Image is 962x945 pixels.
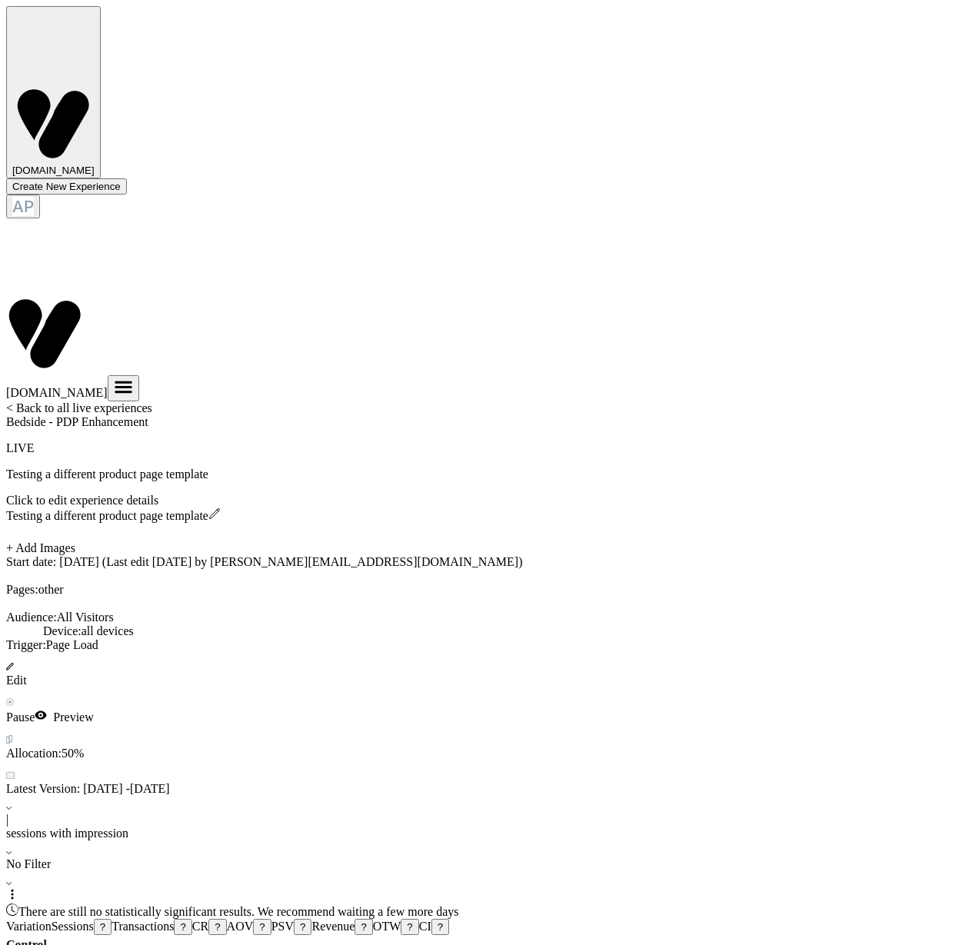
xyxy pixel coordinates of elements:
img: rebalance [6,735,12,744]
img: end [6,698,14,706]
span: PSV [271,920,294,933]
button: ? [294,919,311,935]
span: Pause [6,687,956,724]
span: AOV [227,920,254,933]
span: Page Load [46,638,98,651]
button: Create New Experience [6,178,127,195]
button: ? [355,919,372,935]
span: Device: [25,624,152,637]
span: Allocation: 50% [6,724,956,760]
div: No Filter [6,857,956,871]
div: Audience: [6,611,956,624]
span: | [6,813,8,826]
img: Visually logo [6,295,83,372]
span: Bedside - PDP Enhancement [6,415,956,455]
span: all devices [82,624,134,637]
div: Pages: [6,583,956,597]
button: ? [401,919,418,935]
img: end [6,851,12,854]
span: Preview [35,710,93,724]
span: Testing a different product page template [6,509,208,522]
span: other [38,583,64,596]
div: Trigger: [6,638,956,652]
span: [DOMAIN_NAME] [12,165,95,176]
div: sessions with impression [6,827,956,840]
span: Edit [6,652,956,687]
span: CI [419,920,449,933]
button: AP [6,195,40,218]
span: + Add Images [6,541,75,554]
span: Revenue [311,920,355,933]
img: Visually logo [15,85,92,162]
button: ? [253,919,271,935]
span: OTW [373,920,419,933]
span: CR [192,920,208,933]
img: end [6,807,12,810]
button: ? [174,919,191,935]
button: ? [94,919,112,935]
div: AP [12,197,34,216]
button: ? [431,919,449,935]
span: Latest Version: [DATE] - [DATE] [6,760,956,813]
button: Visually logo[DOMAIN_NAME] [6,6,101,178]
a: < Back to all live experiences [6,401,152,414]
p: Testing a different product page template [6,468,956,481]
p: LIVE [6,441,956,455]
span: Transactions [112,920,174,933]
span: All Visitors [57,611,114,624]
span: [DOMAIN_NAME] [6,386,108,399]
span: There are still no statistically significant results. We recommend waiting a few more days [18,905,458,918]
span: Sessions [52,920,94,933]
span: Variation [6,920,52,933]
span: Start date: [DATE] (Last edit [DATE] by [PERSON_NAME][EMAIL_ADDRESS][DOMAIN_NAME]) [6,555,522,568]
button: ? [208,919,226,935]
img: edit [6,663,14,670]
img: calendar [6,771,15,779]
img: end [6,882,12,885]
div: Click to edit experience details [6,494,956,507]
